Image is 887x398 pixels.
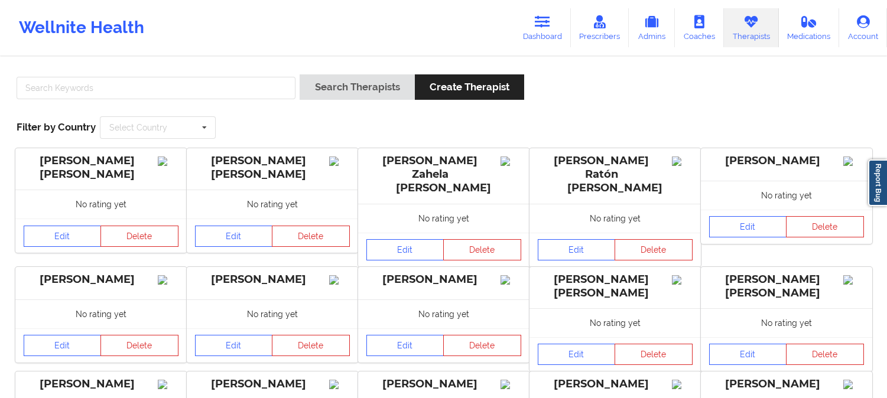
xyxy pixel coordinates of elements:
[724,8,779,47] a: Therapists
[329,275,350,285] img: Image%2Fplaceholer-image.png
[529,308,701,337] div: No rating yet
[571,8,629,47] a: Prescribers
[538,239,616,260] a: Edit
[329,156,350,166] img: Image%2Fplaceholer-image.png
[195,377,350,391] div: [PERSON_NAME]
[366,239,444,260] a: Edit
[272,226,350,247] button: Delete
[329,380,350,389] img: Image%2Fplaceholer-image.png
[358,204,529,233] div: No rating yet
[443,239,521,260] button: Delete
[786,216,864,237] button: Delete
[17,121,96,133] span: Filter by Country
[158,275,178,285] img: Image%2Fplaceholer-image.png
[501,275,521,285] img: Image%2Fplaceholer-image.png
[538,154,693,195] div: [PERSON_NAME] Ratón [PERSON_NAME]
[672,380,693,389] img: Image%2Fplaceholer-image.png
[158,156,178,166] img: Image%2Fplaceholer-image.png
[843,380,864,389] img: Image%2Fplaceholer-image.png
[701,308,872,337] div: No rating yet
[187,190,358,218] div: No rating yet
[272,335,350,356] button: Delete
[100,226,178,247] button: Delete
[701,181,872,210] div: No rating yet
[187,299,358,328] div: No rating yet
[538,273,693,300] div: [PERSON_NAME] [PERSON_NAME]
[709,216,787,237] a: Edit
[195,335,273,356] a: Edit
[15,190,187,218] div: No rating yet
[529,204,701,233] div: No rating yet
[779,8,840,47] a: Medications
[843,156,864,166] img: Image%2Fplaceholer-image.png
[538,344,616,365] a: Edit
[629,8,675,47] a: Admins
[675,8,724,47] a: Coaches
[17,77,295,99] input: Search Keywords
[538,377,693,391] div: [PERSON_NAME]
[24,226,102,247] a: Edit
[24,154,178,181] div: [PERSON_NAME] [PERSON_NAME]
[195,273,350,286] div: [PERSON_NAME]
[300,74,414,100] button: Search Therapists
[24,377,178,391] div: [PERSON_NAME]
[443,335,521,356] button: Delete
[709,154,864,168] div: [PERSON_NAME]
[15,299,187,328] div: No rating yet
[501,156,521,166] img: Image%2Fplaceholer-image.png
[672,275,693,285] img: Image%2Fplaceholer-image.png
[24,335,102,356] a: Edit
[786,344,864,365] button: Delete
[366,335,444,356] a: Edit
[615,239,693,260] button: Delete
[415,74,524,100] button: Create Therapist
[709,344,787,365] a: Edit
[158,380,178,389] img: Image%2Fplaceholer-image.png
[839,8,887,47] a: Account
[24,273,178,286] div: [PERSON_NAME]
[709,377,864,391] div: [PERSON_NAME]
[514,8,571,47] a: Dashboard
[709,273,864,300] div: [PERSON_NAME] [PERSON_NAME]
[195,154,350,181] div: [PERSON_NAME] [PERSON_NAME]
[366,273,521,286] div: [PERSON_NAME]
[366,377,521,391] div: [PERSON_NAME]
[615,344,693,365] button: Delete
[109,123,167,132] div: Select Country
[501,380,521,389] img: Image%2Fplaceholer-image.png
[100,335,178,356] button: Delete
[358,299,529,328] div: No rating yet
[843,275,864,285] img: Image%2Fplaceholer-image.png
[672,156,693,166] img: Image%2Fplaceholer-image.png
[366,154,521,195] div: [PERSON_NAME] Zahela [PERSON_NAME]
[868,159,887,206] a: Report Bug
[195,226,273,247] a: Edit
